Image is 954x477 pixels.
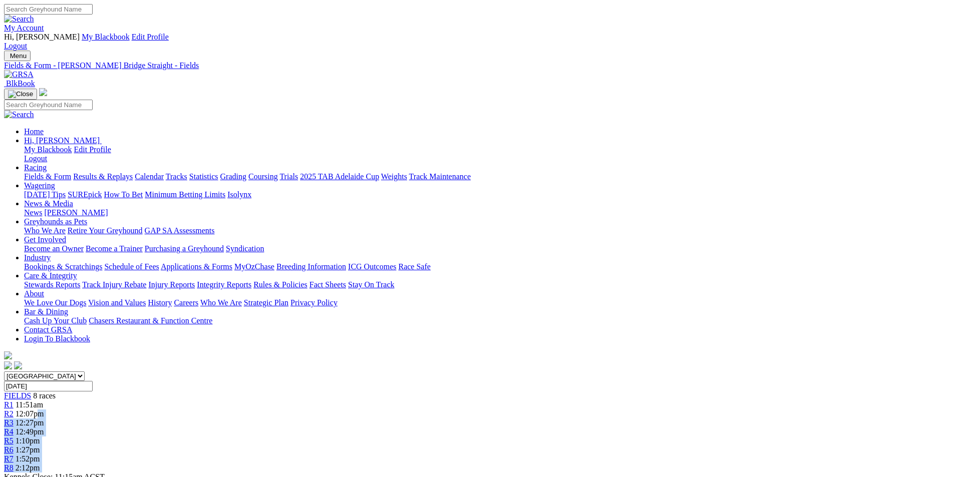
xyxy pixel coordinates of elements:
[145,226,215,235] a: GAP SA Assessments
[4,61,950,70] a: Fields & Form - [PERSON_NAME] Bridge Straight - Fields
[4,79,35,88] a: BlkBook
[24,208,950,217] div: News & Media
[4,436,14,445] a: R5
[24,253,51,262] a: Industry
[24,190,66,199] a: [DATE] Tips
[309,280,346,289] a: Fact Sheets
[4,418,14,427] a: R3
[104,190,143,199] a: How To Bet
[4,33,80,41] span: Hi, [PERSON_NAME]
[24,298,86,307] a: We Love Our Dogs
[4,42,27,50] a: Logout
[145,190,225,199] a: Minimum Betting Limits
[4,409,14,418] a: R2
[4,15,34,24] img: Search
[89,316,212,325] a: Chasers Restaurant & Function Centre
[4,400,14,409] span: R1
[24,208,42,217] a: News
[44,208,108,217] a: [PERSON_NAME]
[300,172,379,181] a: 2025 TAB Adelaide Cup
[104,262,159,271] a: Schedule of Fees
[4,89,37,100] button: Toggle navigation
[39,88,47,96] img: logo-grsa-white.png
[82,280,146,289] a: Track Injury Rebate
[348,280,394,289] a: Stay On Track
[16,445,40,454] span: 1:27pm
[227,190,251,199] a: Isolynx
[4,100,93,110] input: Search
[24,280,950,289] div: Care & Integrity
[24,199,73,208] a: News & Media
[73,172,133,181] a: Results & Replays
[148,280,195,289] a: Injury Reports
[16,400,43,409] span: 11:51am
[24,289,44,298] a: About
[148,298,172,307] a: History
[33,391,56,400] span: 8 races
[279,172,298,181] a: Trials
[166,172,187,181] a: Tracks
[226,244,264,253] a: Syndication
[4,70,34,79] img: GRSA
[68,226,143,235] a: Retire Your Greyhound
[135,172,164,181] a: Calendar
[24,235,66,244] a: Get Involved
[24,316,950,325] div: Bar & Dining
[4,33,950,51] div: My Account
[14,361,22,369] img: twitter.svg
[16,418,44,427] span: 12:27pm
[4,51,31,61] button: Toggle navigation
[197,280,251,289] a: Integrity Reports
[24,271,77,280] a: Care & Integrity
[4,110,34,119] img: Search
[24,163,47,172] a: Racing
[16,409,44,418] span: 12:07pm
[82,33,130,41] a: My Blackbook
[409,172,471,181] a: Track Maintenance
[88,298,146,307] a: Vision and Values
[24,307,68,316] a: Bar & Dining
[24,145,72,154] a: My Blackbook
[68,190,102,199] a: SUREpick
[24,136,100,145] span: Hi, [PERSON_NAME]
[398,262,430,271] a: Race Safe
[24,262,102,271] a: Bookings & Scratchings
[24,226,66,235] a: Who We Are
[24,145,950,163] div: Hi, [PERSON_NAME]
[24,298,950,307] div: About
[4,463,14,472] a: R8
[24,136,102,145] a: Hi, [PERSON_NAME]
[24,172,950,181] div: Racing
[4,24,44,32] a: My Account
[4,391,31,400] a: FIELDS
[276,262,346,271] a: Breeding Information
[4,381,93,391] input: Select date
[24,154,47,163] a: Logout
[24,127,44,136] a: Home
[10,52,27,60] span: Menu
[16,427,44,436] span: 12:49pm
[4,445,14,454] a: R6
[200,298,242,307] a: Who We Are
[24,226,950,235] div: Greyhounds as Pets
[381,172,407,181] a: Weights
[8,90,33,98] img: Close
[4,427,14,436] a: R4
[16,436,40,445] span: 1:10pm
[24,262,950,271] div: Industry
[24,244,84,253] a: Become an Owner
[24,316,87,325] a: Cash Up Your Club
[248,172,278,181] a: Coursing
[290,298,338,307] a: Privacy Policy
[4,361,12,369] img: facebook.svg
[24,325,72,334] a: Contact GRSA
[4,454,14,463] a: R7
[161,262,232,271] a: Applications & Forms
[24,334,90,343] a: Login To Blackbook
